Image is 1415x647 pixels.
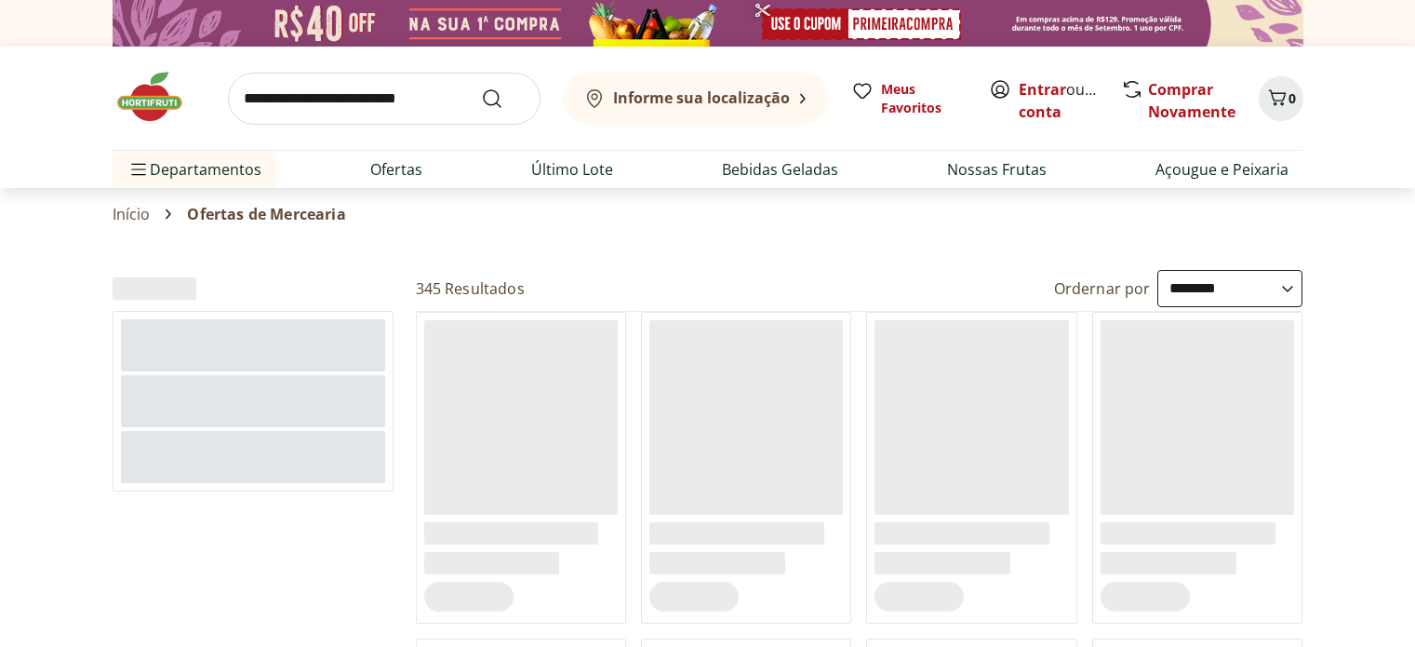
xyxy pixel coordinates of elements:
[1148,79,1235,122] a: Comprar Novamente
[113,206,151,222] a: Início
[722,158,838,181] a: Bebidas Geladas
[1054,278,1151,299] label: Ordernar por
[1259,76,1303,121] button: Carrinho
[187,206,345,222] span: Ofertas de Mercearia
[1019,79,1121,122] a: Criar conta
[416,278,525,299] h2: 345 Resultados
[127,147,150,192] button: Menu
[851,80,967,117] a: Meus Favoritos
[1019,78,1101,123] span: ou
[531,158,613,181] a: Último Lote
[127,147,261,192] span: Departamentos
[947,158,1047,181] a: Nossas Frutas
[228,73,541,125] input: search
[1288,89,1296,107] span: 0
[113,69,206,125] img: Hortifruti
[481,88,526,110] button: Submit Search
[370,158,422,181] a: Ofertas
[1019,79,1066,100] a: Entrar
[613,88,790,108] b: Informe sua localização
[881,80,967,117] span: Meus Favoritos
[563,73,829,125] button: Informe sua localização
[1155,158,1288,181] a: Açougue e Peixaria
